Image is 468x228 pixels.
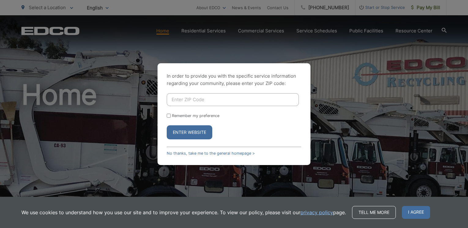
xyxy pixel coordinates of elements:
p: We use cookies to understand how you use our site and to improve your experience. To view our pol... [21,209,346,216]
p: In order to provide you with the specific service information regarding your community, please en... [167,72,301,87]
input: Enter ZIP Code [167,93,299,106]
label: Remember my preference [172,113,219,118]
a: privacy policy [300,209,333,216]
a: No thanks, take me to the general homepage > [167,151,255,156]
button: Enter Website [167,125,212,139]
span: I agree [402,206,430,219]
a: Tell me more [352,206,396,219]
